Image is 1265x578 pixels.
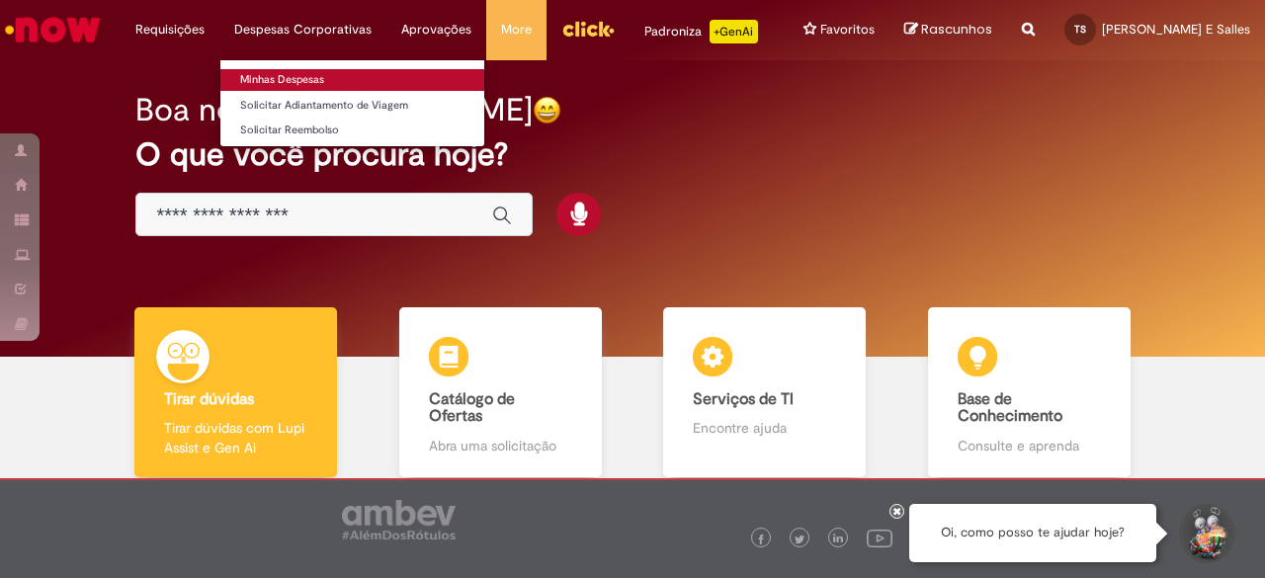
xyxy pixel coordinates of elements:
b: Tirar dúvidas [164,389,254,409]
img: logo_footer_twitter.png [795,535,804,544]
p: Abra uma solicitação [429,436,572,455]
div: Padroniza [644,20,758,43]
p: +GenAi [710,20,758,43]
img: logo_footer_ambev_rotulo_gray.png [342,500,456,539]
img: happy-face.png [533,96,561,124]
a: Serviços de TI Encontre ajuda [632,307,897,478]
span: Rascunhos [921,20,992,39]
button: Iniciar Conversa de Suporte [1176,504,1235,563]
ul: Despesas Corporativas [219,59,485,147]
a: Solicitar Adiantamento de Viagem [220,95,484,117]
p: Consulte e aprenda [958,436,1101,455]
img: logo_footer_facebook.png [756,535,766,544]
b: Base de Conhecimento [958,389,1062,427]
img: logo_footer_linkedin.png [833,534,843,545]
a: Solicitar Reembolso [220,120,484,141]
a: Rascunhos [904,21,992,40]
span: Despesas Corporativas [234,20,372,40]
h2: O que você procura hoje? [135,137,1129,172]
span: TS [1074,23,1086,36]
span: Aprovações [401,20,471,40]
img: logo_footer_youtube.png [867,525,892,550]
img: click_logo_yellow_360x200.png [561,14,615,43]
b: Serviços de TI [693,389,794,409]
span: Favoritos [820,20,875,40]
p: Tirar dúvidas com Lupi Assist e Gen Ai [164,418,307,457]
img: ServiceNow [2,10,104,49]
a: Minhas Despesas [220,69,484,91]
span: [PERSON_NAME] E Salles [1102,21,1250,38]
p: Encontre ajuda [693,418,836,438]
div: Oi, como posso te ajudar hoje? [909,504,1156,562]
b: Catálogo de Ofertas [429,389,515,427]
a: Catálogo de Ofertas Abra uma solicitação [369,307,633,478]
span: More [501,20,532,40]
h2: Boa noite, [PERSON_NAME] [135,93,533,127]
a: Base de Conhecimento Consulte e aprenda [897,307,1162,478]
span: Requisições [135,20,205,40]
a: Tirar dúvidas Tirar dúvidas com Lupi Assist e Gen Ai [104,307,369,478]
